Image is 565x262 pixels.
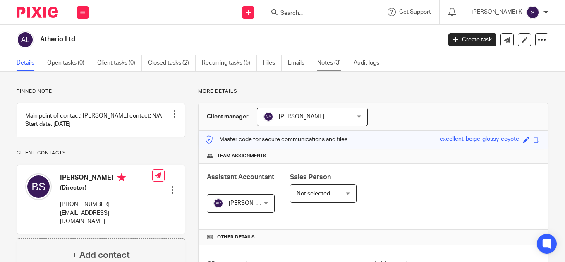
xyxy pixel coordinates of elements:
[213,198,223,208] img: svg%3E
[280,10,354,17] input: Search
[40,35,357,44] h2: Atherio Ltd
[205,135,347,144] p: Master code for secure communications and files
[297,191,330,197] span: Not selected
[207,174,274,180] span: Assistant Accountant
[17,7,58,18] img: Pixie
[526,6,539,19] img: svg%3E
[288,55,311,71] a: Emails
[207,113,249,121] h3: Client manager
[317,55,347,71] a: Notes (3)
[97,55,142,71] a: Client tasks (0)
[354,55,385,71] a: Audit logs
[202,55,257,71] a: Recurring tasks (5)
[217,153,266,159] span: Team assignments
[440,135,519,144] div: excellent-beige-glossy-coyote
[472,8,522,16] p: [PERSON_NAME] K
[148,55,196,71] a: Closed tasks (2)
[25,173,52,200] img: svg%3E
[17,150,185,156] p: Client contacts
[198,88,548,95] p: More details
[399,9,431,15] span: Get Support
[290,174,331,180] span: Sales Person
[263,55,282,71] a: Files
[17,88,185,95] p: Pinned note
[72,249,130,262] h4: + Add contact
[117,173,126,182] i: Primary
[47,55,91,71] a: Open tasks (0)
[17,31,34,48] img: svg%3E
[279,114,324,120] span: [PERSON_NAME]
[60,173,152,184] h4: [PERSON_NAME]
[60,209,152,226] p: [EMAIL_ADDRESS][DOMAIN_NAME]
[448,33,496,46] a: Create task
[60,200,152,209] p: [PHONE_NUMBER]
[217,234,255,240] span: Other details
[263,112,273,122] img: svg%3E
[17,55,41,71] a: Details
[229,200,274,206] span: [PERSON_NAME]
[60,184,152,192] h5: (Director)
